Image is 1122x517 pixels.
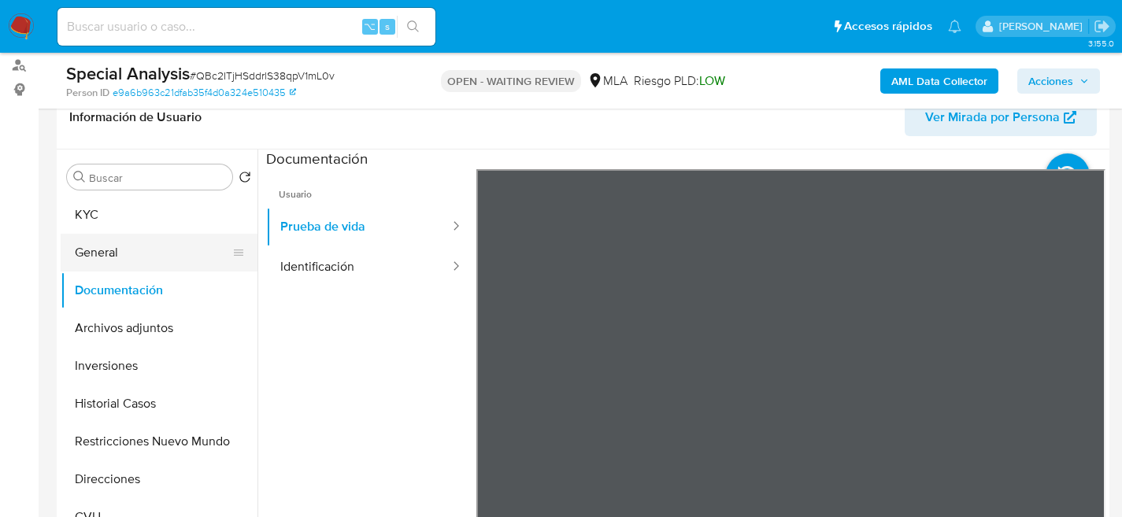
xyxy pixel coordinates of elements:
[66,86,109,100] b: Person ID
[1028,68,1073,94] span: Acciones
[89,171,226,185] input: Buscar
[385,19,390,34] span: s
[634,72,725,90] span: Riesgo PLD:
[999,19,1088,34] p: facundo.marin@mercadolibre.com
[587,72,628,90] div: MLA
[441,70,581,92] p: OPEN - WAITING REVIEW
[61,196,257,234] button: KYC
[925,98,1060,136] span: Ver Mirada por Persona
[364,19,376,34] span: ⌥
[1017,68,1100,94] button: Acciones
[190,68,335,83] span: # QBc2ITjHSddrlS38qpV1mL0v
[948,20,961,33] a: Notificaciones
[61,460,257,498] button: Direcciones
[1094,18,1110,35] a: Salir
[61,347,257,385] button: Inversiones
[239,171,251,188] button: Volver al orden por defecto
[61,309,257,347] button: Archivos adjuntos
[73,171,86,183] button: Buscar
[113,86,296,100] a: e9a6b963c21dfab35f4d0a324e510435
[61,234,245,271] button: General
[69,109,202,125] h1: Información de Usuario
[880,68,998,94] button: AML Data Collector
[397,16,429,38] button: search-icon
[905,98,1097,136] button: Ver Mirada por Persona
[1088,37,1114,50] span: 3.155.0
[57,17,435,37] input: Buscar usuario o caso...
[699,72,725,90] span: LOW
[61,385,257,423] button: Historial Casos
[844,18,932,35] span: Accesos rápidos
[61,423,257,460] button: Restricciones Nuevo Mundo
[891,68,987,94] b: AML Data Collector
[66,61,190,86] b: Special Analysis
[61,271,257,309] button: Documentación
